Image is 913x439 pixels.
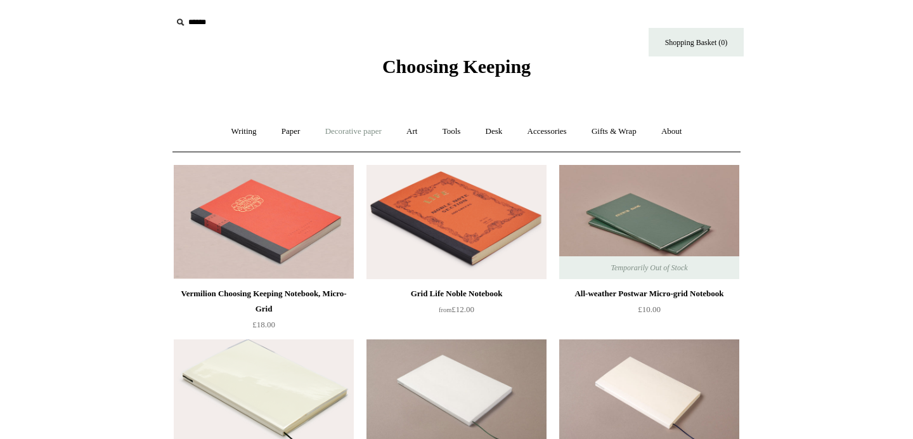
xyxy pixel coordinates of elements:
[174,165,354,279] img: Vermilion Choosing Keeping Notebook, Micro-Grid
[220,115,268,148] a: Writing
[439,306,451,313] span: from
[559,165,739,279] img: All-weather Postwar Micro-grid Notebook
[439,305,474,314] span: £12.00
[174,286,354,338] a: Vermilion Choosing Keeping Notebook, Micro-Grid £18.00
[650,115,694,148] a: About
[370,286,543,301] div: Grid Life Noble Notebook
[382,56,531,77] span: Choosing Keeping
[366,165,547,279] a: Grid Life Noble Notebook Grid Life Noble Notebook
[395,115,429,148] a: Art
[252,320,275,329] span: £18.00
[177,286,351,317] div: Vermilion Choosing Keeping Notebook, Micro-Grid
[649,28,744,56] a: Shopping Basket (0)
[366,165,547,279] img: Grid Life Noble Notebook
[174,165,354,279] a: Vermilion Choosing Keeping Notebook, Micro-Grid Vermilion Choosing Keeping Notebook, Micro-Grid
[270,115,312,148] a: Paper
[562,286,736,301] div: All-weather Postwar Micro-grid Notebook
[598,256,700,279] span: Temporarily Out of Stock
[580,115,648,148] a: Gifts & Wrap
[474,115,514,148] a: Desk
[382,66,531,75] a: Choosing Keeping
[559,286,739,338] a: All-weather Postwar Micro-grid Notebook £10.00
[638,305,661,314] span: £10.00
[516,115,578,148] a: Accessories
[559,165,739,279] a: All-weather Postwar Micro-grid Notebook All-weather Postwar Micro-grid Notebook Temporarily Out o...
[314,115,393,148] a: Decorative paper
[431,115,472,148] a: Tools
[366,286,547,338] a: Grid Life Noble Notebook from£12.00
